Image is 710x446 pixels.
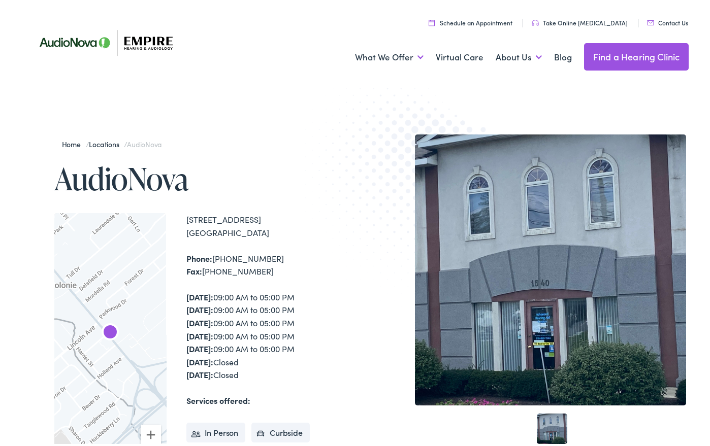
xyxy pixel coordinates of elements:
[98,319,122,343] div: AudioNova
[186,340,213,352] strong: [DATE]:
[186,288,359,379] div: 09:00 AM to 05:00 PM 09:00 AM to 05:00 PM 09:00 AM to 05:00 PM 09:00 AM to 05:00 PM 09:00 AM to 0...
[584,41,689,68] a: Find a Hearing Clinic
[186,328,213,339] strong: [DATE]:
[186,250,212,261] strong: Phone:
[186,354,213,365] strong: [DATE]:
[186,250,359,276] div: [PHONE_NUMBER] [PHONE_NUMBER]
[141,422,161,442] button: Zoom in
[647,18,654,23] img: utility icon
[537,411,567,441] a: 1
[186,392,250,403] strong: Services offered:
[186,315,213,326] strong: [DATE]:
[532,16,628,24] a: Take Online [MEDICAL_DATA]
[355,36,424,74] a: What We Offer
[532,17,539,23] img: utility icon
[647,16,688,24] a: Contact Us
[436,36,483,74] a: Virtual Care
[62,136,86,147] a: Home
[127,136,162,147] span: AudioNova
[186,211,359,236] div: [STREET_ADDRESS] [GEOGRAPHIC_DATA]
[429,17,435,23] img: utility icon
[54,159,359,193] h1: AudioNova
[186,420,246,440] li: In Person
[554,36,572,74] a: Blog
[186,289,213,300] strong: [DATE]:
[496,36,542,74] a: About Us
[89,136,124,147] a: Locations
[186,366,213,378] strong: [DATE]:
[186,263,202,274] strong: Fax:
[186,301,213,313] strong: [DATE]:
[251,420,310,440] li: Curbside
[62,136,162,147] span: / /
[429,16,512,24] a: Schedule an Appointment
